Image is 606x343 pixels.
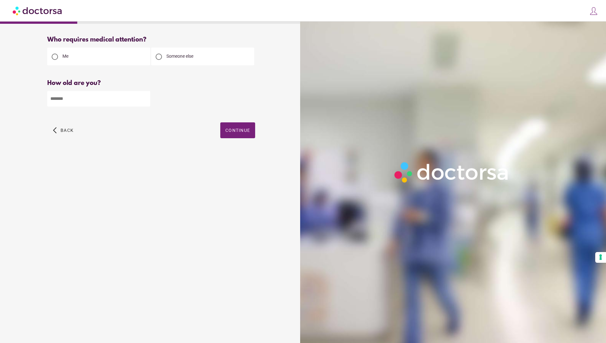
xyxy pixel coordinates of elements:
[61,128,74,133] span: Back
[47,80,255,87] div: How old are you?
[391,159,512,186] img: Logo-Doctorsa-trans-White-partial-flat.png
[220,122,255,138] button: Continue
[62,54,68,59] span: Me
[166,54,193,59] span: Someone else
[589,7,598,16] img: icons8-customer-100.png
[225,128,250,133] span: Continue
[50,122,76,138] button: arrow_back_ios Back
[13,3,63,18] img: Doctorsa.com
[47,36,255,43] div: Who requires medical attention?
[595,252,606,263] button: Your consent preferences for tracking technologies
